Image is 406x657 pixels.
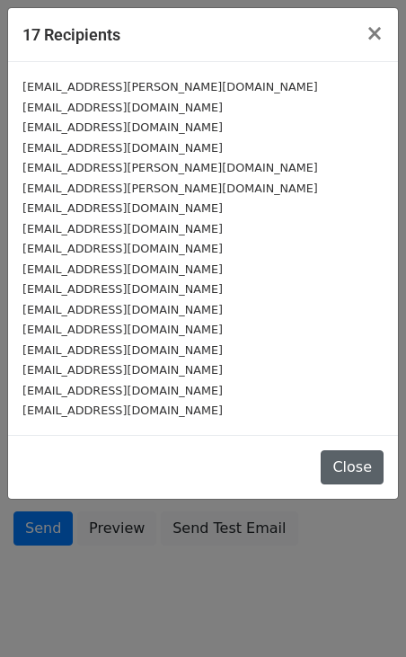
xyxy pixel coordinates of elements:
[22,201,223,215] small: [EMAIL_ADDRESS][DOMAIN_NAME]
[22,242,223,255] small: [EMAIL_ADDRESS][DOMAIN_NAME]
[22,343,223,357] small: [EMAIL_ADDRESS][DOMAIN_NAME]
[22,120,223,134] small: [EMAIL_ADDRESS][DOMAIN_NAME]
[22,141,223,155] small: [EMAIL_ADDRESS][DOMAIN_NAME]
[22,262,223,276] small: [EMAIL_ADDRESS][DOMAIN_NAME]
[22,404,223,417] small: [EMAIL_ADDRESS][DOMAIN_NAME]
[22,222,223,235] small: [EMAIL_ADDRESS][DOMAIN_NAME]
[22,384,223,397] small: [EMAIL_ADDRESS][DOMAIN_NAME]
[22,80,318,93] small: [EMAIL_ADDRESS][PERSON_NAME][DOMAIN_NAME]
[22,323,223,336] small: [EMAIL_ADDRESS][DOMAIN_NAME]
[366,21,384,46] span: ×
[22,101,223,114] small: [EMAIL_ADDRESS][DOMAIN_NAME]
[22,161,318,174] small: [EMAIL_ADDRESS][PERSON_NAME][DOMAIN_NAME]
[22,282,223,296] small: [EMAIL_ADDRESS][DOMAIN_NAME]
[22,22,120,47] h5: 17 Recipients
[316,571,406,657] iframe: Chat Widget
[321,450,384,484] button: Close
[22,182,318,195] small: [EMAIL_ADDRESS][PERSON_NAME][DOMAIN_NAME]
[22,303,223,316] small: [EMAIL_ADDRESS][DOMAIN_NAME]
[351,8,398,58] button: Close
[22,363,223,377] small: [EMAIL_ADDRESS][DOMAIN_NAME]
